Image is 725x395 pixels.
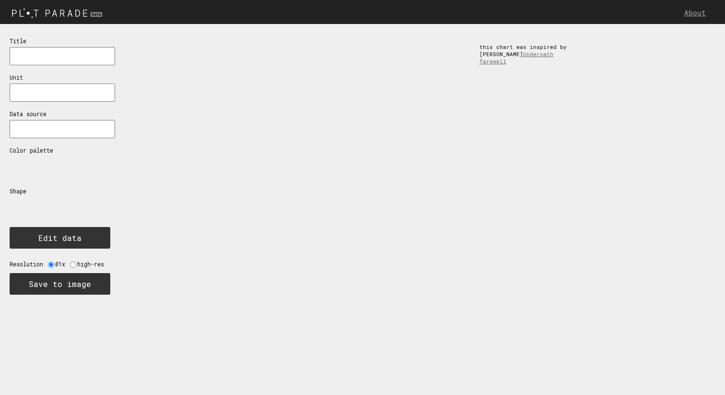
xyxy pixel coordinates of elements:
a: About [684,8,711,17]
p: Shape [10,188,115,195]
button: Save to image [10,273,110,295]
p: Title [10,37,115,45]
label: Resolution [10,261,48,268]
p: Data source [10,110,115,118]
p: Color palette [10,147,115,154]
div: this chart was inspired by [PERSON_NAME] [470,34,585,74]
label: @1x [55,261,70,268]
label: high-res [77,261,109,268]
a: Underoath farewell [479,50,553,65]
p: Unit [10,74,115,81]
button: Edit data [10,227,110,249]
